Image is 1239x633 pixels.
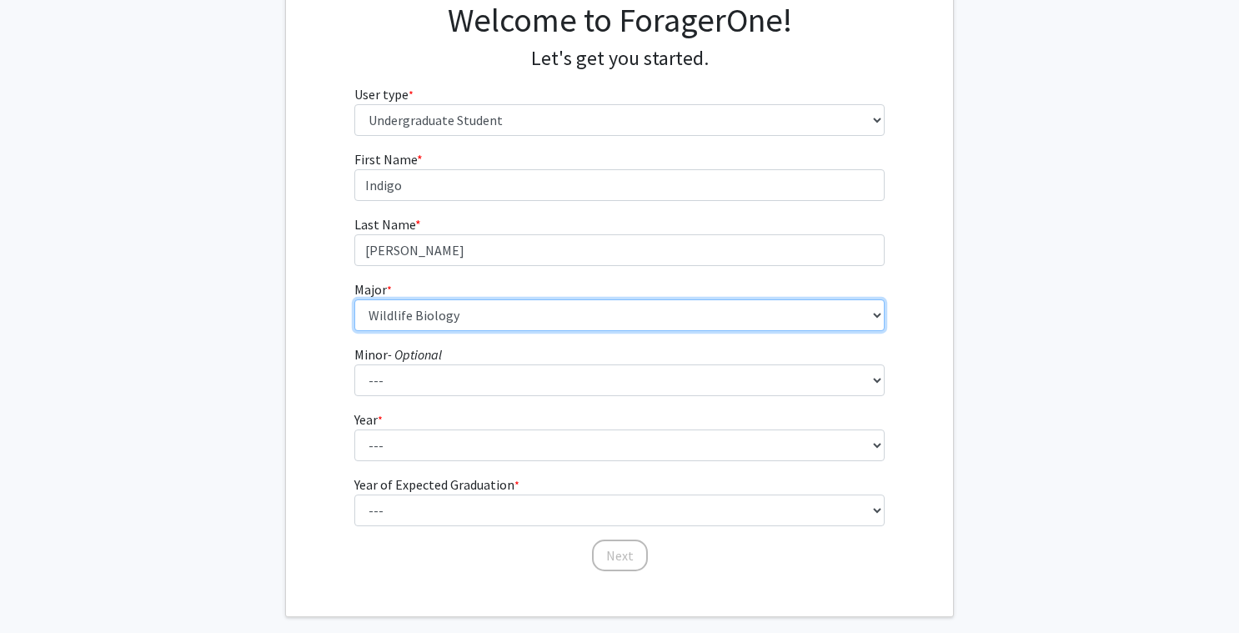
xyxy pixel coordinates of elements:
label: Minor [354,344,442,364]
span: Last Name [354,216,415,233]
span: First Name [354,151,417,168]
iframe: Chat [13,558,71,620]
button: Next [592,540,648,571]
label: User type [354,84,414,104]
i: - Optional [388,346,442,363]
label: Year [354,409,383,430]
label: Major [354,279,392,299]
h4: Let's get you started. [354,47,885,71]
label: Year of Expected Graduation [354,475,519,495]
